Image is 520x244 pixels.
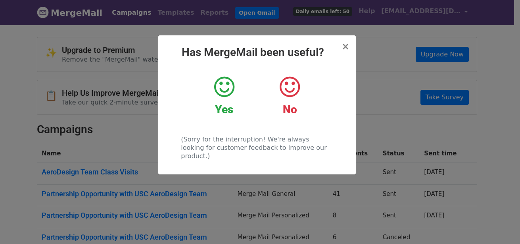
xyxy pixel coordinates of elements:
p: (Sorry for the interruption! We're always looking for customer feedback to improve our product.) [181,135,333,160]
strong: No [283,103,297,116]
a: Yes [198,75,251,116]
button: Close [342,42,349,51]
a: No [263,75,317,116]
strong: Yes [215,103,233,116]
span: × [342,41,349,52]
h2: Has MergeMail been useful? [165,46,349,59]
